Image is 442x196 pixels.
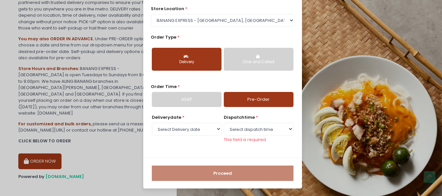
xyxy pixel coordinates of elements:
span: Delivery date [152,114,181,120]
button: Click and Collect [224,48,293,71]
button: Proceed [152,166,293,181]
span: Order Time [151,83,177,90]
div: This field is required [224,136,293,143]
button: Delivery [152,48,221,71]
a: Pre-Order [224,92,293,107]
div: Delivery [156,59,217,65]
span: store location [151,6,184,12]
div: Click and Collect [228,59,289,65]
span: Order Type [151,34,176,40]
a: ASAP [152,92,221,107]
span: dispatch time [224,114,255,120]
